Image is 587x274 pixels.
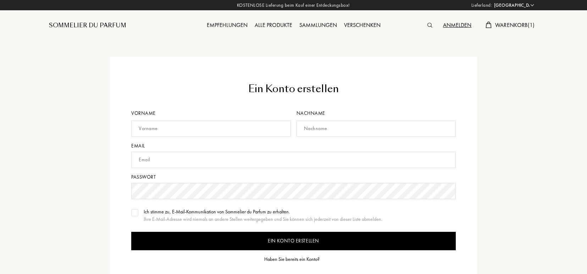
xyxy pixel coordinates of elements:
img: valide.svg [132,211,137,214]
div: Empfehlungen [203,21,251,30]
a: Sammlungen [296,21,340,29]
div: Nachname [297,110,456,117]
div: Alle Produkte [251,21,296,30]
div: Passwort [131,173,456,181]
span: Lieferland: [471,2,492,9]
div: Ihre E-Mail-Adresse wird niemals an andere Stellen weitergegeben und Sie können sich jederzeit vo... [144,216,382,223]
input: Ein Konto erstellen [131,232,456,250]
img: cart.svg [486,22,491,28]
span: Warenkorb ( 1 ) [495,21,535,29]
div: Sammlungen [296,21,340,30]
div: Vorname [131,110,294,117]
div: Email [131,142,456,150]
a: Sommelier du Parfum [49,21,126,30]
a: Haben Sie bereits ein Konto? [264,256,323,263]
div: Ich stimme zu, E-Mail-Kommunikation von Sommelier du Parfum zu erhalten. [144,208,382,216]
input: Nachname [297,121,456,137]
div: Haben Sie bereits ein Konto? [264,256,320,263]
img: arrow_w.png [530,2,535,8]
a: Anmelden [439,21,475,29]
a: Alle Produkte [251,21,296,29]
a: Empfehlungen [203,21,251,29]
input: Email [131,152,456,168]
div: Ein Konto erstellen [131,82,456,96]
a: Verschenken [340,21,384,29]
div: Anmelden [439,21,475,30]
div: Verschenken [340,21,384,30]
input: Vorname [131,121,291,137]
img: search_icn.svg [427,23,432,28]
